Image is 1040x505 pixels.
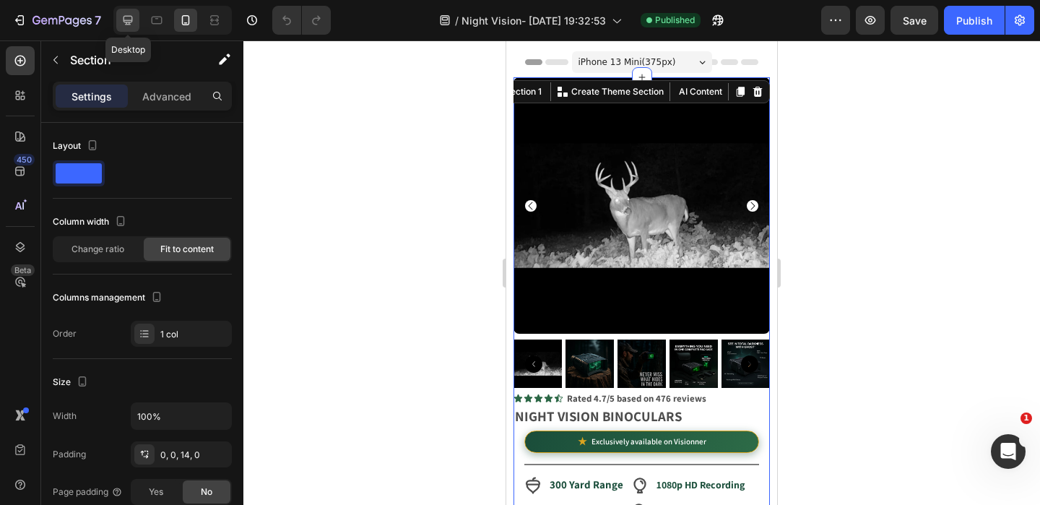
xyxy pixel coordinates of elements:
[71,89,112,104] p: Settings
[160,328,228,341] div: 1 col
[160,449,228,462] div: 0, 0, 14, 0
[53,485,123,498] div: Page padding
[65,45,157,58] p: Create Theme Section
[53,212,129,232] div: Column width
[506,40,777,505] iframe: Design area
[149,464,227,477] strong: All-Weather Proof
[944,6,1005,35] button: Publish
[71,243,124,256] span: Change ratio
[956,13,992,28] div: Publish
[455,13,459,28] span: /
[201,485,212,498] span: No
[53,410,77,423] div: Width
[149,485,163,498] span: Yes
[53,137,101,156] div: Layout
[991,434,1026,469] iframe: Intercom live chat
[167,43,219,60] button: AI Content
[53,373,91,392] div: Size
[461,13,606,28] span: Night Vision- [DATE] 19:32:53
[903,14,927,27] span: Save
[70,51,188,69] p: Section
[14,154,35,165] div: 450
[95,12,101,29] p: 7
[890,6,938,35] button: Save
[655,14,695,27] span: Published
[53,327,77,340] div: Order
[6,6,108,35] button: 7
[11,264,35,276] div: Beta
[131,403,231,429] input: Auto
[1020,413,1032,424] span: 1
[53,448,86,461] div: Padding
[160,243,214,256] span: Fit to content
[53,288,165,308] div: Columns management
[45,464,113,477] strong: 12 Hour Battery
[142,89,191,104] p: Advanced
[272,6,331,35] div: Undo/Redo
